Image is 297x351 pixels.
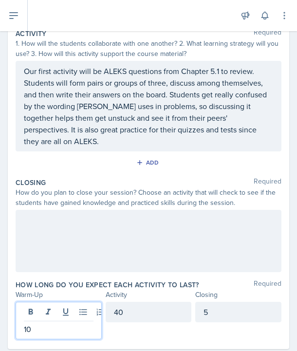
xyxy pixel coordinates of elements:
span: Required [254,29,281,38]
label: Activity [16,29,47,38]
div: 1. How will the students collaborate with one another? 2. What learning strategy will you use? 3.... [16,38,281,59]
p: 40 [114,306,184,318]
label: Closing [16,178,46,187]
div: How do you plan to close your session? Choose an activity that will check to see if the students ... [16,187,281,208]
div: Closing [195,290,281,300]
p: Our first activity will be ALEKS questions from Chapter 5.1 to review. Students will form pairs o... [24,65,273,147]
p: 5 [204,306,273,318]
div: Warm-Up [16,290,102,300]
span: Required [254,280,281,290]
label: How long do you expect each activity to last? [16,280,199,290]
span: Required [254,178,281,187]
div: Add [138,159,159,166]
p: 10 [24,323,93,335]
button: Add [133,155,165,170]
div: Activity [106,290,192,300]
